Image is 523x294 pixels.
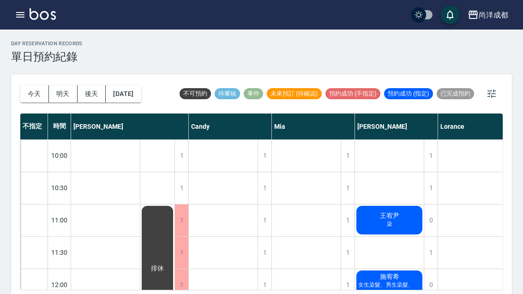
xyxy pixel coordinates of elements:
[174,140,188,172] div: 1
[11,50,83,63] h3: 單日預約紀錄
[378,212,401,220] span: 王宥尹
[424,140,438,172] div: 1
[325,90,380,98] span: 預約成功 (不指定)
[189,114,272,139] div: Candy
[180,90,211,98] span: 不可預約
[106,85,141,102] button: [DATE]
[48,114,71,139] div: 時間
[48,139,71,172] div: 10:00
[30,8,56,20] img: Logo
[78,85,106,102] button: 後天
[341,172,355,204] div: 1
[48,172,71,204] div: 10:30
[258,172,271,204] div: 1
[267,90,322,98] span: 未來預訂 (待確認)
[174,237,188,269] div: 1
[149,264,166,273] span: 排休
[341,204,355,236] div: 1
[341,237,355,269] div: 1
[441,6,459,24] button: save
[438,114,521,139] div: Lorance
[424,237,438,269] div: 1
[258,140,271,172] div: 1
[437,90,474,98] span: 已完成預約
[20,85,49,102] button: 今天
[71,114,189,139] div: [PERSON_NAME]
[11,41,83,47] h2: day Reservation records
[464,6,512,24] button: 尚洋成都
[49,85,78,102] button: 明天
[174,172,188,204] div: 1
[384,90,433,98] span: 預約成功 (指定)
[258,237,271,269] div: 1
[424,204,438,236] div: 0
[20,114,48,139] div: 不指定
[215,90,240,98] span: 待審核
[424,172,438,204] div: 1
[378,273,401,281] span: 施宥希
[244,90,263,98] span: 事件
[174,204,188,236] div: 1
[385,220,394,228] span: 染
[48,236,71,269] div: 11:30
[48,204,71,236] div: 11:00
[272,114,355,139] div: Mia
[479,9,508,21] div: 尚洋成都
[341,140,355,172] div: 1
[258,204,271,236] div: 1
[355,114,438,139] div: [PERSON_NAME]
